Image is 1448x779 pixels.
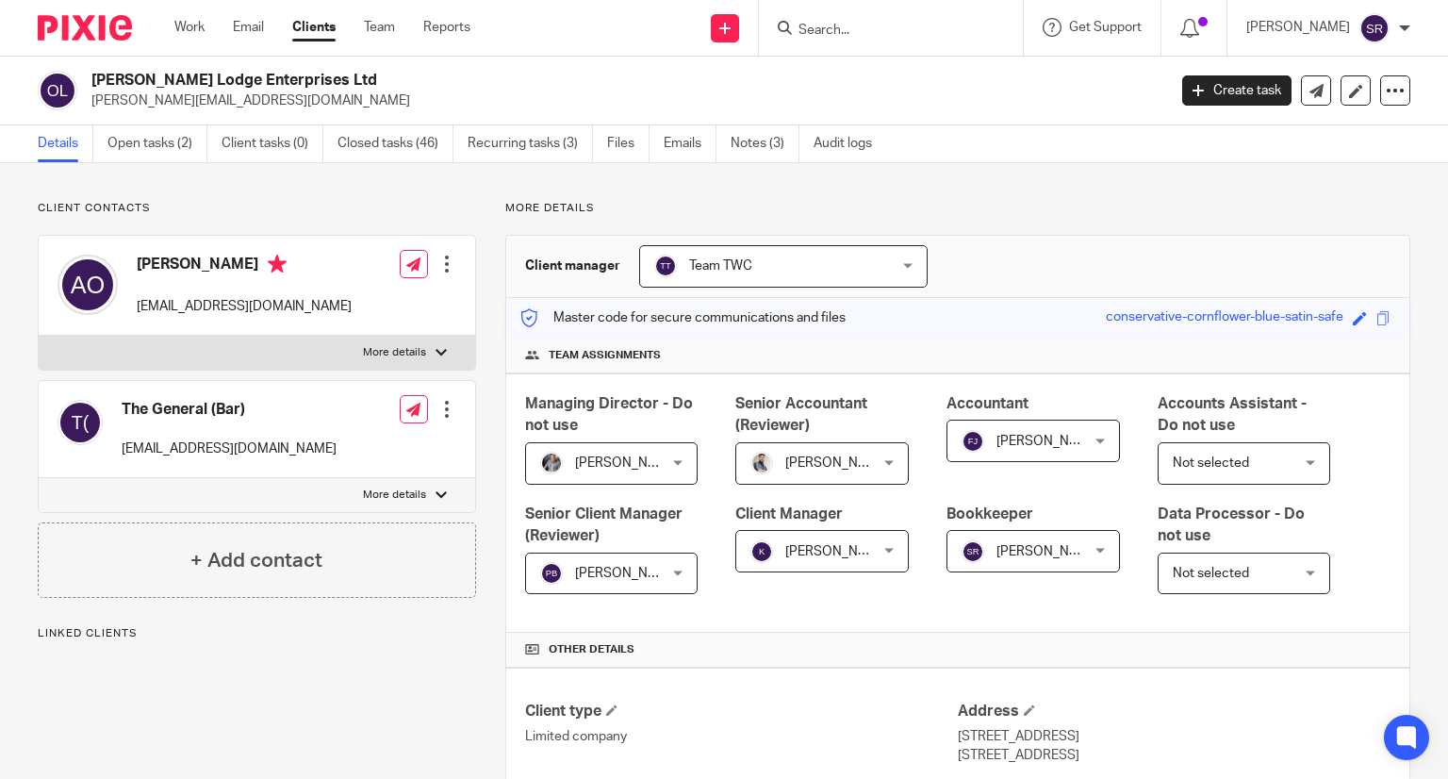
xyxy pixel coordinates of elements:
[797,23,966,40] input: Search
[423,18,470,37] a: Reports
[1106,307,1343,329] div: conservative-cornflower-blue-satin-safe
[91,91,1154,110] p: [PERSON_NAME][EMAIL_ADDRESS][DOMAIN_NAME]
[607,125,650,162] a: Files
[363,488,426,503] p: More details
[731,125,799,162] a: Notes (3)
[575,567,679,580] span: [PERSON_NAME]
[735,396,867,433] span: Senior Accountant (Reviewer)
[735,506,843,522] span: Client Manager
[962,430,984,453] img: svg%3E
[1246,18,1350,37] p: [PERSON_NAME]
[785,456,889,470] span: [PERSON_NAME]
[946,506,1033,522] span: Bookkeeper
[137,297,352,316] p: [EMAIL_ADDRESS][DOMAIN_NAME]
[785,545,889,558] span: [PERSON_NAME]
[525,506,683,543] span: Senior Client Manager (Reviewer)
[540,452,563,474] img: -%20%20-%20studio@ingrained.co.uk%20for%20%20-20220223%20at%20101413%20-%201W1A2026.jpg
[38,15,132,41] img: Pixie
[38,71,77,110] img: svg%3E
[549,348,661,363] span: Team assignments
[1359,13,1390,43] img: svg%3E
[122,400,337,420] h4: The General (Bar)
[1182,75,1292,106] a: Create task
[689,259,752,273] span: Team TWC
[996,545,1100,558] span: [PERSON_NAME]
[1173,456,1249,470] span: Not selected
[1158,506,1305,543] span: Data Processor - Do not use
[1173,567,1249,580] span: Not selected
[233,18,264,37] a: Email
[38,626,476,641] p: Linked clients
[222,125,323,162] a: Client tasks (0)
[190,546,322,575] h4: + Add contact
[525,702,958,721] h4: Client type
[58,400,103,445] img: svg%3E
[38,201,476,216] p: Client contacts
[525,727,958,746] p: Limited company
[137,255,352,278] h4: [PERSON_NAME]
[814,125,886,162] a: Audit logs
[946,396,1028,411] span: Accountant
[664,125,716,162] a: Emails
[996,435,1100,448] span: [PERSON_NAME]
[107,125,207,162] a: Open tasks (2)
[520,308,846,327] p: Master code for secure communications and files
[38,125,93,162] a: Details
[962,540,984,563] img: svg%3E
[468,125,593,162] a: Recurring tasks (3)
[505,201,1410,216] p: More details
[363,345,426,360] p: More details
[91,71,942,91] h2: [PERSON_NAME] Lodge Enterprises Ltd
[750,540,773,563] img: svg%3E
[958,727,1390,746] p: [STREET_ADDRESS]
[174,18,205,37] a: Work
[58,255,118,315] img: svg%3E
[575,456,679,470] span: [PERSON_NAME]
[958,702,1390,721] h4: Address
[525,396,693,433] span: Managing Director - Do not use
[958,746,1390,765] p: [STREET_ADDRESS]
[292,18,336,37] a: Clients
[549,642,634,657] span: Other details
[750,452,773,474] img: Pixie%2002.jpg
[337,125,453,162] a: Closed tasks (46)
[122,439,337,458] p: [EMAIL_ADDRESS][DOMAIN_NAME]
[540,562,563,585] img: svg%3E
[1069,21,1142,34] span: Get Support
[654,255,677,277] img: svg%3E
[525,257,620,275] h3: Client manager
[1158,396,1307,433] span: Accounts Assistant - Do not use
[268,255,287,273] i: Primary
[364,18,395,37] a: Team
